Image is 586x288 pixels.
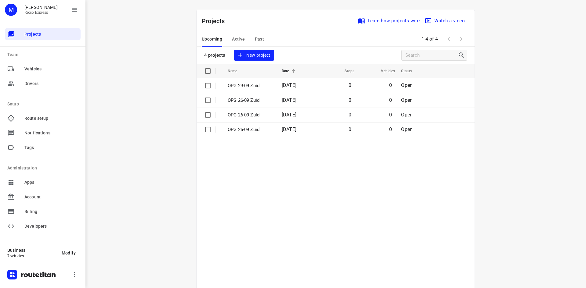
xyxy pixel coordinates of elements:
span: 0 [389,112,392,118]
span: Open [401,97,413,103]
div: Vehicles [5,63,81,75]
input: Search projects [405,51,458,60]
span: Developers [24,223,78,229]
div: M [5,4,17,16]
p: Projects [202,16,230,26]
span: 1-4 of 4 [419,33,440,46]
span: Open [401,112,413,118]
span: Past [255,35,264,43]
span: 0 [389,97,392,103]
span: 0 [349,97,351,103]
p: Max Bisseling [24,5,58,10]
div: Route setup [5,112,81,124]
span: 0 [389,126,392,132]
span: Drivers [24,80,78,87]
span: Stops [337,67,354,75]
span: Previous Page [443,33,455,45]
span: 0 [349,112,351,118]
div: Developers [5,220,81,232]
span: Date [282,67,297,75]
div: Account [5,191,81,203]
div: Tags [5,141,81,154]
span: Upcoming [202,35,222,43]
div: Drivers [5,77,81,90]
span: Name [228,67,245,75]
span: [DATE] [282,126,296,132]
span: Billing [24,208,78,215]
span: Account [24,194,78,200]
p: OPG 26-09 Zuid [228,112,273,119]
span: 0 [389,82,392,88]
span: Open [401,82,413,88]
span: Open [401,126,413,132]
p: Regio Express [24,10,58,15]
div: Notifications [5,127,81,139]
span: [DATE] [282,97,296,103]
span: Next Page [455,33,467,45]
div: Billing [5,205,81,218]
span: New project [238,52,270,59]
p: Setup [7,101,81,107]
p: OPG 26-09 Zuid [228,97,273,104]
p: Administration [7,165,81,171]
span: [DATE] [282,112,296,118]
span: Route setup [24,115,78,122]
p: OPG 29-09 Zuid [228,82,273,89]
div: Search [458,52,467,59]
div: Apps [5,176,81,188]
span: Apps [24,179,78,186]
span: Notifications [24,130,78,136]
button: New project [234,50,274,61]
span: Vehicles [24,66,78,72]
p: 7 vehicles [7,254,57,258]
span: Projects [24,31,78,37]
span: Tags [24,144,78,151]
p: OPG 25-09 Zuid [228,126,273,133]
span: [DATE] [282,82,296,88]
span: Vehicles [373,67,395,75]
span: Status [401,67,420,75]
button: Modify [57,247,81,258]
div: Projects [5,28,81,40]
span: 0 [349,126,351,132]
p: Business [7,248,57,253]
span: Active [232,35,245,43]
p: 4 projects [204,52,225,58]
span: Modify [62,251,76,255]
p: Team [7,52,81,58]
span: 0 [349,82,351,88]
